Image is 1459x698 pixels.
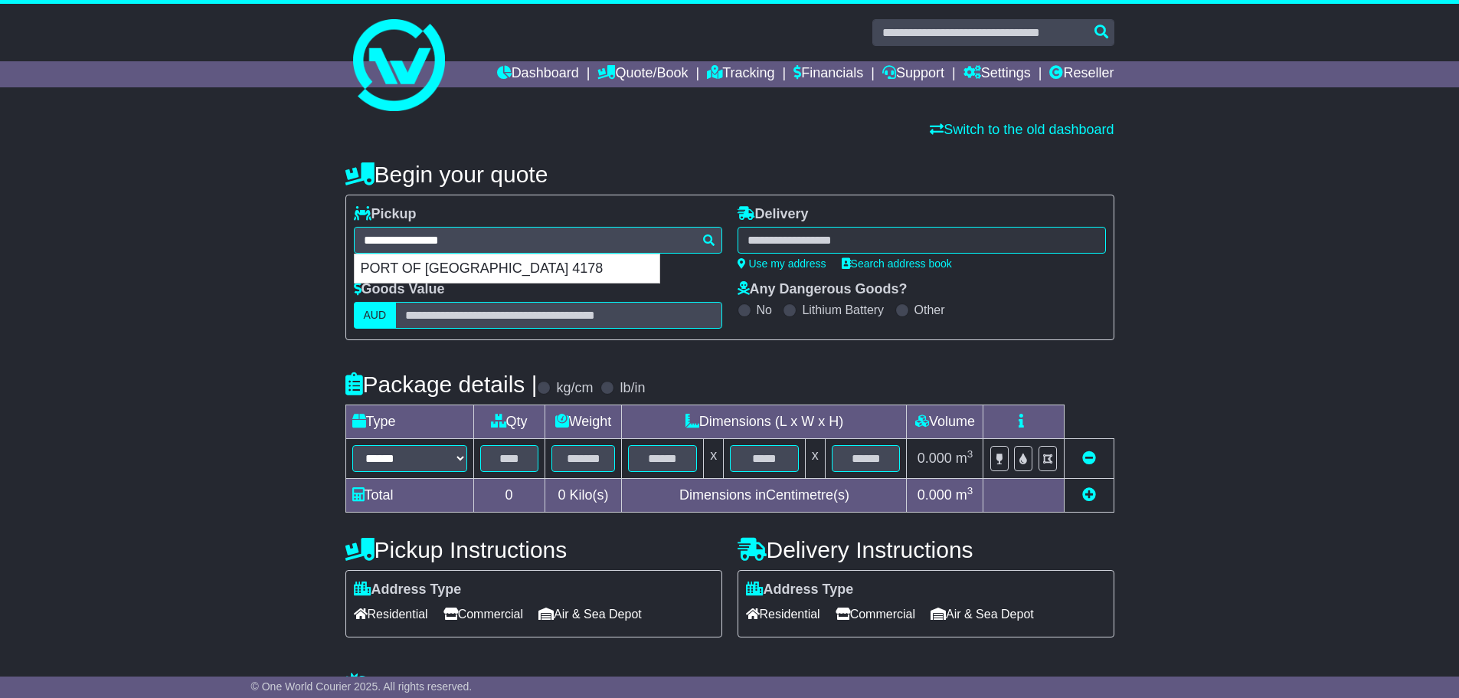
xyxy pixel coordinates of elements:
h4: Begin your quote [345,162,1114,187]
h4: Package details | [345,372,538,397]
td: Qty [473,405,545,439]
span: 0.000 [918,451,952,466]
label: Goods Value [354,281,445,298]
label: Other [914,303,945,317]
label: No [757,303,772,317]
sup: 3 [967,448,973,460]
span: Commercial [836,602,915,626]
a: Reseller [1049,61,1114,87]
h4: Warranty & Insurance [345,672,1114,697]
td: Weight [545,405,622,439]
td: Total [345,479,473,513]
label: lb/in [620,380,645,397]
td: x [805,439,825,479]
typeahead: Please provide city [354,227,722,254]
span: m [956,451,973,466]
td: Kilo(s) [545,479,622,513]
span: Residential [746,602,820,626]
td: Type [345,405,473,439]
td: Dimensions in Centimetre(s) [622,479,907,513]
span: Residential [354,602,428,626]
a: Dashboard [497,61,579,87]
a: Quote/Book [597,61,688,87]
label: Any Dangerous Goods? [738,281,908,298]
label: Address Type [746,582,854,598]
span: Air & Sea Depot [931,602,1034,626]
span: m [956,487,973,503]
h4: Delivery Instructions [738,537,1114,562]
span: 0 [558,487,565,503]
span: Commercial [443,602,523,626]
a: Add new item [1082,487,1096,503]
label: kg/cm [556,380,593,397]
div: PORT OF [GEOGRAPHIC_DATA] 4178 [355,254,659,283]
td: Dimensions (L x W x H) [622,405,907,439]
td: Volume [907,405,983,439]
span: 0.000 [918,487,952,503]
a: Use my address [738,257,826,270]
a: Search address book [842,257,952,270]
td: x [704,439,724,479]
label: Address Type [354,582,462,598]
sup: 3 [967,485,973,496]
label: Pickup [354,206,417,223]
a: Settings [963,61,1031,87]
a: Switch to the old dashboard [930,122,1114,137]
label: Lithium Battery [802,303,884,317]
h4: Pickup Instructions [345,537,722,562]
a: Financials [793,61,863,87]
label: AUD [354,302,397,329]
a: Tracking [707,61,774,87]
a: Remove this item [1082,451,1096,466]
span: © One World Courier 2025. All rights reserved. [251,680,473,693]
td: 0 [473,479,545,513]
a: Support [882,61,944,87]
span: Air & Sea Depot [538,602,642,626]
label: Delivery [738,206,809,223]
